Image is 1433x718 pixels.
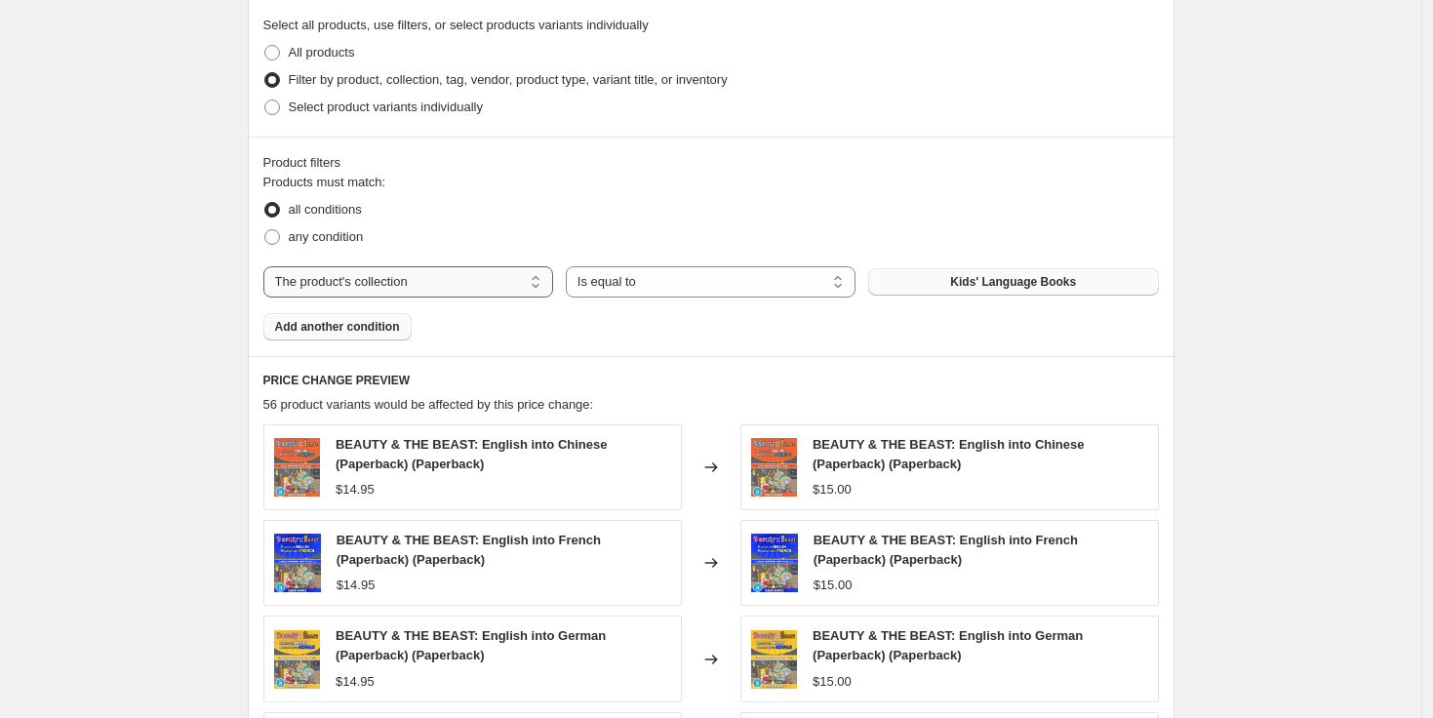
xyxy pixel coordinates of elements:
div: $14.95 [336,480,375,499]
span: any condition [289,229,364,244]
span: Filter by product, collection, tag, vendor, product type, variant title, or inventory [289,72,728,87]
div: $15.00 [813,480,852,499]
button: Add another condition [263,313,412,340]
span: All products [289,45,355,60]
img: CHINESE3-Fill_FillColor_Outline_80x.png [751,438,797,497]
div: $14.95 [336,672,375,692]
div: Product filters [263,153,1159,173]
div: $15.00 [813,672,852,692]
img: CHINESE3-Fill_FillColor_Outline_80x.png [274,438,320,497]
img: GERMAN3-Fill_FillColor_Outline_80x.png [751,630,798,689]
span: Select product variants individually [289,100,483,114]
h6: PRICE CHANGE PREVIEW [263,373,1159,388]
span: BEAUTY & THE BEAST: English into French (Paperback) (Paperback) [337,533,601,567]
img: GERMAN3-Fill_FillColor_Outline_80x.png [274,630,321,689]
span: all conditions [289,202,362,217]
span: BEAUTY & THE BEAST: English into Chinese (Paperback) (Paperback) [813,437,1085,471]
span: Products must match: [263,175,386,189]
span: BEAUTY & THE BEAST: English into German (Paperback) (Paperback) [336,628,606,662]
img: FRENCH3-Fill_FillColor_Outline_80x.png [751,534,798,592]
span: 56 product variants would be affected by this price change: [263,397,594,412]
span: Add another condition [275,319,400,335]
div: $15.00 [814,576,853,595]
span: BEAUTY & THE BEAST: English into French (Paperback) (Paperback) [814,533,1078,567]
span: Kids' Language Books [950,274,1076,290]
div: $14.95 [337,576,376,595]
button: Kids' Language Books [868,268,1158,296]
span: BEAUTY & THE BEAST: English into Chinese (Paperback) (Paperback) [336,437,608,471]
span: Select all products, use filters, or select products variants individually [263,18,649,32]
img: FRENCH3-Fill_FillColor_Outline_80x.png [274,534,321,592]
span: BEAUTY & THE BEAST: English into German (Paperback) (Paperback) [813,628,1083,662]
